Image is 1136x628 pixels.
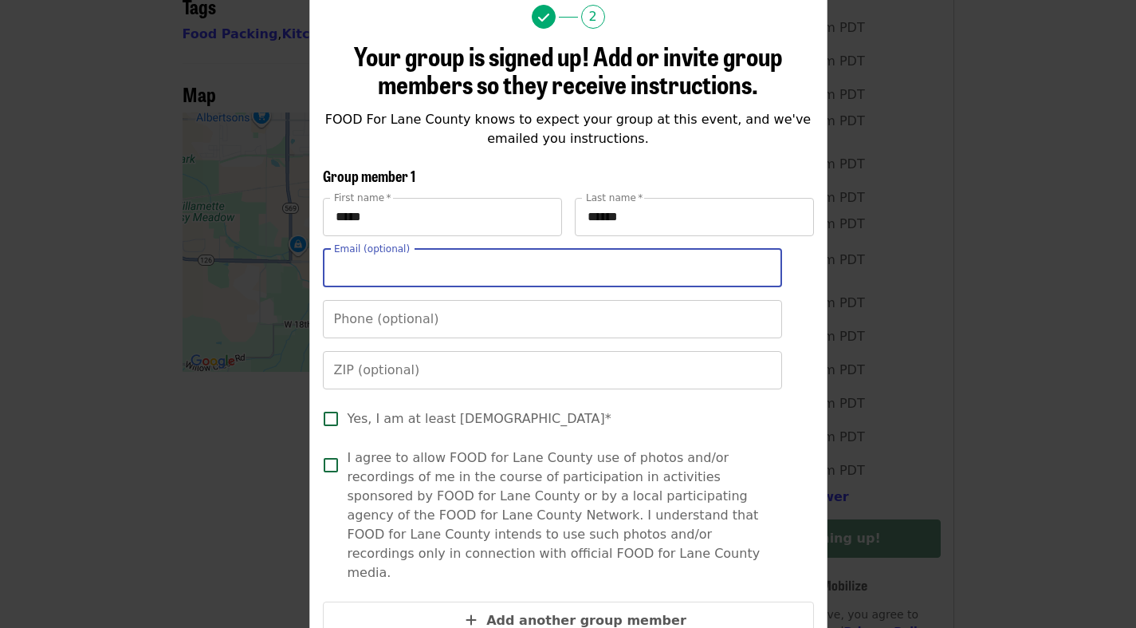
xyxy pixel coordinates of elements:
[334,193,391,203] label: First name
[538,10,549,26] i: check icon
[334,244,410,254] label: Email (optional)
[323,300,782,338] input: Phone (optional)
[323,249,782,287] input: Email (optional)
[354,37,783,102] span: Your group is signed up! Add or invite group members so they receive instructions.
[575,198,814,236] input: Last name
[348,409,611,429] span: Yes, I am at least [DEMOGRAPHIC_DATA]*
[581,5,605,29] span: 2
[348,448,773,583] span: I agree to allow FOOD for Lane County use of photos and/or recordings of me in the course of part...
[323,198,562,236] input: First name
[466,613,477,628] i: plus icon
[323,351,782,389] input: ZIP (optional)
[586,193,643,203] label: Last name
[325,112,811,146] span: FOOD For Lane County knows to expect your group at this event, and we've emailed you instructions.
[323,165,415,186] span: Group member 1
[486,613,686,628] span: Add another group member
